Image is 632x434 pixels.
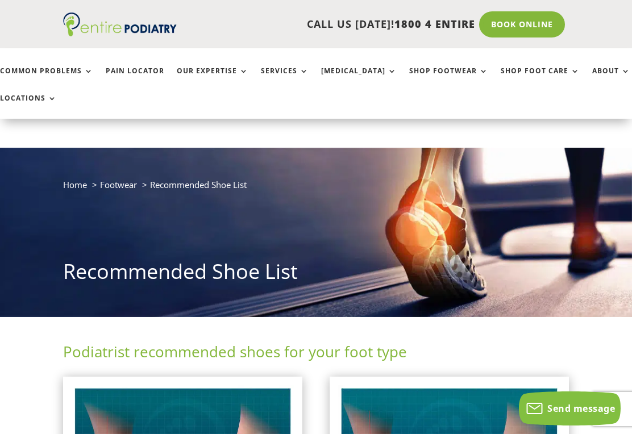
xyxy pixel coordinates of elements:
[519,391,621,425] button: Send message
[63,177,569,201] nav: breadcrumb
[394,17,475,31] span: 1800 4 ENTIRE
[63,179,87,190] a: Home
[547,402,615,415] span: Send message
[409,67,488,91] a: Shop Footwear
[63,27,177,39] a: Entire Podiatry
[177,17,475,32] p: CALL US [DATE]!
[100,179,137,190] a: Footwear
[261,67,309,91] a: Services
[501,67,580,91] a: Shop Foot Care
[177,67,248,91] a: Our Expertise
[63,12,177,36] img: logo (1)
[63,341,569,368] h2: Podiatrist recommended shoes for your foot type
[106,67,164,91] a: Pain Locator
[321,67,397,91] a: [MEDICAL_DATA]
[592,67,630,91] a: About
[63,257,569,291] h1: Recommended Shoe List
[479,11,565,37] a: Book Online
[150,179,247,190] span: Recommended Shoe List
